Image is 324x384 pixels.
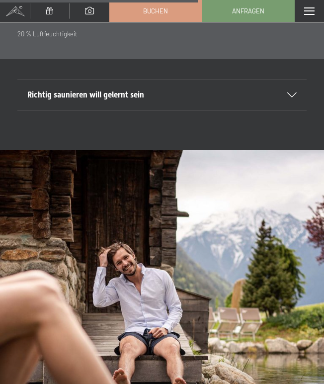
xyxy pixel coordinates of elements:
[143,6,168,15] span: Buchen
[202,0,294,21] a: Anfragen
[110,0,202,21] a: Buchen
[232,6,264,15] span: Anfragen
[27,90,144,99] span: Richtig saunieren will gelernt sein
[17,29,307,39] p: 20 % Luftfeuchtigkeit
